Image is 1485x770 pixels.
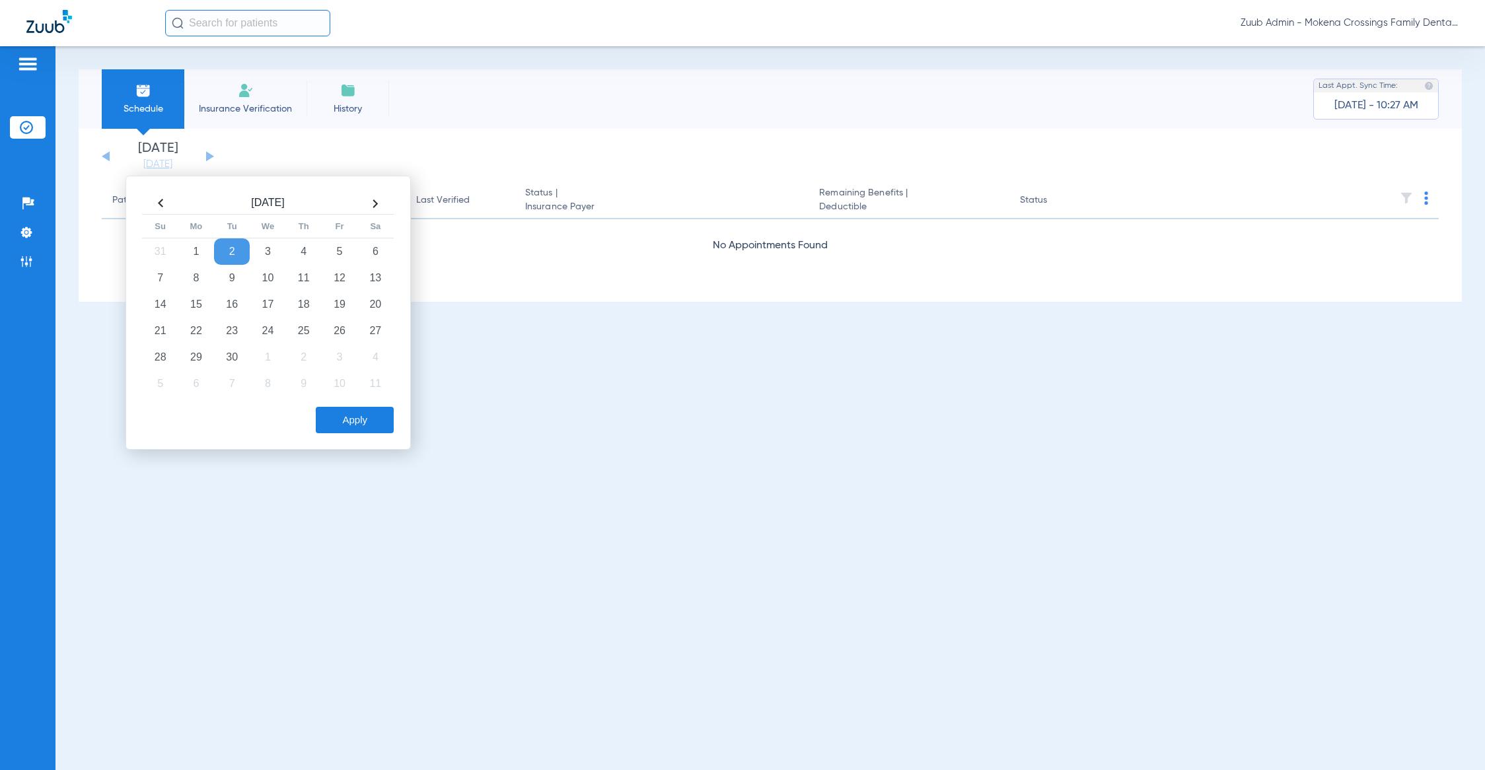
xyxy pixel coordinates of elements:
[1424,192,1428,205] img: group-dot-blue.svg
[1334,99,1418,112] span: [DATE] - 10:27 AM
[135,83,151,98] img: Schedule
[172,17,184,29] img: Search Icon
[238,83,254,98] img: Manual Insurance Verification
[809,182,1009,219] th: Remaining Benefits |
[1424,81,1433,90] img: last sync help info
[112,193,223,207] div: Patient Name
[1319,79,1398,92] span: Last Appt. Sync Time:
[17,56,38,72] img: hamburger-icon
[178,193,357,215] th: [DATE]
[1400,192,1413,205] img: filter.svg
[819,200,999,214] span: Deductible
[102,238,1439,254] div: No Appointments Found
[1241,17,1459,30] span: Zuub Admin - Mokena Crossings Family Dental
[416,193,504,207] div: Last Verified
[112,193,170,207] div: Patient Name
[515,182,809,219] th: Status |
[26,10,72,33] img: Zuub Logo
[316,102,379,116] span: History
[525,200,798,214] span: Insurance Payer
[118,158,198,171] a: [DATE]
[416,193,470,207] div: Last Verified
[112,102,174,116] span: Schedule
[316,407,394,433] button: Apply
[1009,182,1099,219] th: Status
[194,102,297,116] span: Insurance Verification
[118,142,198,171] li: [DATE]
[340,83,356,98] img: History
[165,10,330,36] input: Search for patients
